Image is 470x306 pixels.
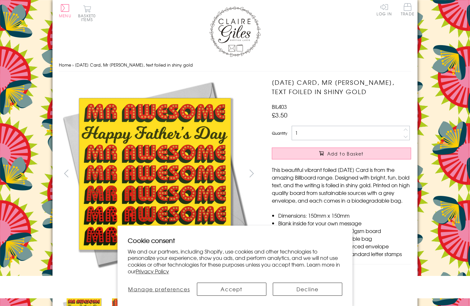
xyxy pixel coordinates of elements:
[245,166,259,181] button: next
[209,6,261,57] img: Claire Giles Greetings Cards
[272,103,287,110] span: BIL403
[272,110,288,119] span: £3.50
[59,13,71,19] span: Menu
[272,148,411,159] button: Add to Basket
[197,283,266,296] button: Accept
[278,219,411,227] li: Blank inside for your own message
[128,285,190,293] span: Manage preferences
[401,3,414,17] a: Trade
[128,248,342,275] p: We and our partners, including Shopify, use cookies and other technologies to personalize your ex...
[59,166,73,181] button: prev
[278,212,411,219] li: Dimensions: 150mm x 150mm
[273,283,342,296] button: Decline
[327,150,364,157] span: Add to Basket
[81,13,96,22] span: 0 items
[401,3,414,16] span: Trade
[78,5,96,21] button: Basket0 items
[128,283,190,296] button: Manage preferences
[128,236,342,245] h2: Cookie consent
[59,59,411,72] nav: breadcrumbs
[259,78,451,270] img: Father's Day Card, Mr Awesome, text foiled in shiny gold
[59,62,71,68] a: Home
[75,62,193,68] span: [DATE] Card, Mr [PERSON_NAME], text foiled in shiny gold
[377,3,392,16] a: Log In
[272,166,411,204] p: This beautiful vibrant foiled [DATE] Card is from the amazing Billboard range. Designed with brig...
[72,62,74,68] span: ›
[59,4,71,18] button: Menu
[59,78,251,270] img: Father's Day Card, Mr Awesome, text foiled in shiny gold
[272,130,287,136] label: Quantity
[136,267,169,275] a: Privacy Policy
[272,78,411,96] h1: [DATE] Card, Mr [PERSON_NAME], text foiled in shiny gold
